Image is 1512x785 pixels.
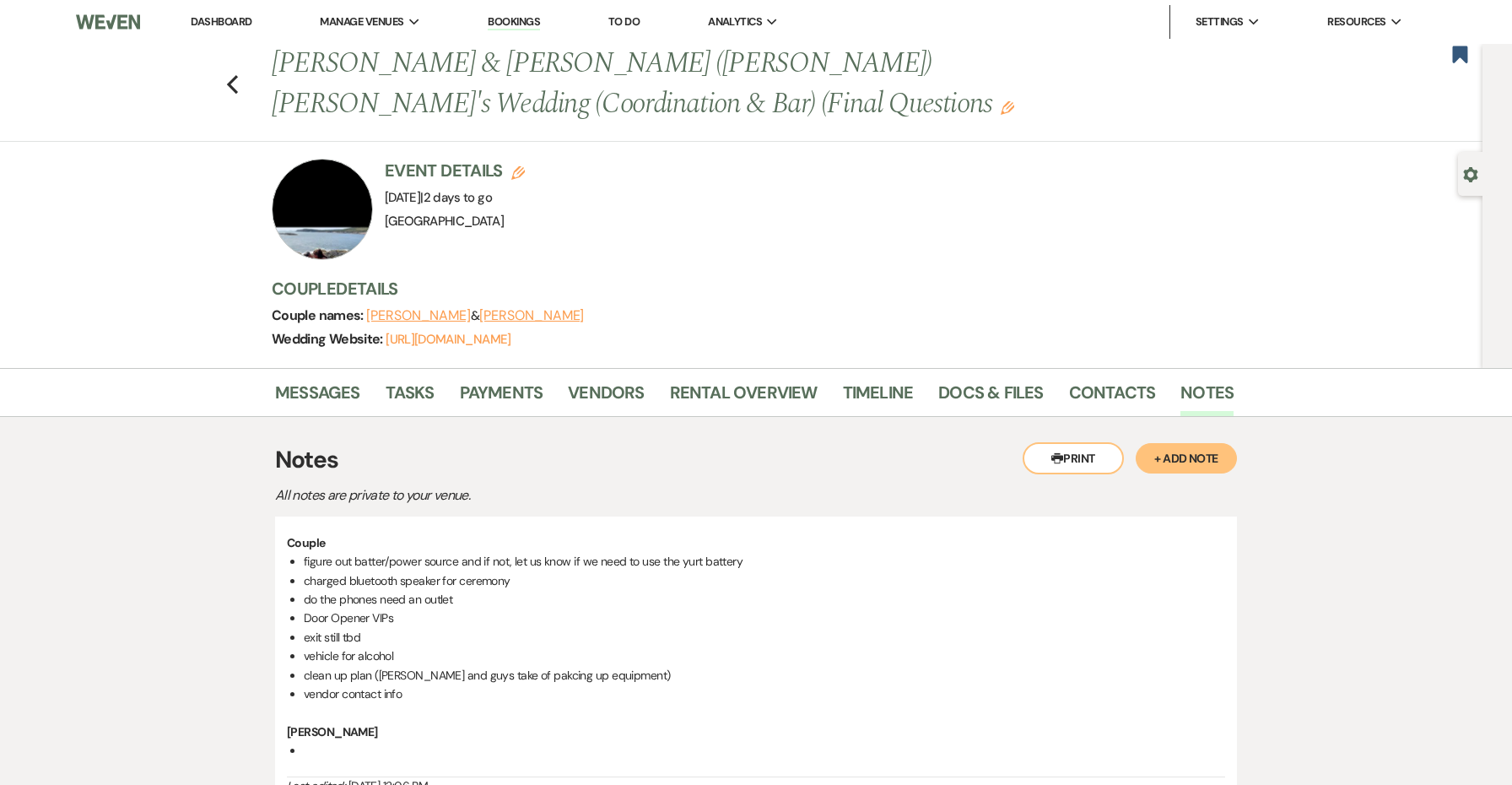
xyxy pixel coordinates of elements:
a: Timeline [843,379,914,416]
p: All notes are private to your venue. [275,485,866,506]
span: Wedding Website: [272,330,386,348]
strong: Couple [287,535,326,550]
h3: Event Details [385,159,525,182]
button: Edit [1001,100,1014,115]
a: Rental Overview [670,379,818,416]
a: To Do [608,14,640,29]
span: [DATE] [385,189,492,206]
span: Couple names: [272,306,366,324]
button: [PERSON_NAME] [366,309,471,322]
span: Resources [1327,14,1385,30]
a: Dashboard [191,14,251,29]
button: Open lead details [1463,165,1478,181]
a: Notes [1180,379,1234,416]
a: Vendors [568,379,644,416]
a: Payments [460,379,543,416]
span: Analytics [708,14,762,30]
span: Settings [1196,14,1244,30]
a: Docs & Files [938,379,1043,416]
li: clean up plan ([PERSON_NAME] and guys take of pakcing up equipment) [304,666,1225,685]
button: Print [1023,442,1124,474]
img: Weven Logo [76,4,140,40]
span: & [366,307,584,324]
li: vehicle for alcohol [304,647,1225,665]
span: [GEOGRAPHIC_DATA] [385,213,504,230]
span: | [420,189,492,206]
li: charged bluetooth speaker for ceremony [304,571,1225,590]
li: figure out batter/power source and if not, let us know if we need to use the yurt battery [304,552,1225,571]
li: do the phones need an outlet [304,590,1225,609]
h3: Notes [275,442,1237,478]
a: [URL][DOMAIN_NAME] [386,331,510,348]
a: Messages [275,379,360,416]
strong: [PERSON_NAME] [287,724,378,739]
a: Tasks [386,379,435,416]
button: [PERSON_NAME] [479,309,584,322]
h1: [PERSON_NAME] & [PERSON_NAME] ([PERSON_NAME]) [PERSON_NAME]'s Wedding (Coordination & Bar) (Final... [272,44,1028,124]
a: Contacts [1069,379,1156,416]
button: + Add Note [1136,443,1237,474]
span: Manage Venues [320,14,403,30]
li: Door Opener VIPs [304,609,1225,627]
li: vendor contact info [304,685,1225,703]
a: Bookings [488,14,540,30]
h3: Couple Details [272,277,1217,300]
span: 2 days to go [424,189,492,206]
li: exit still tbd [304,628,1225,647]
